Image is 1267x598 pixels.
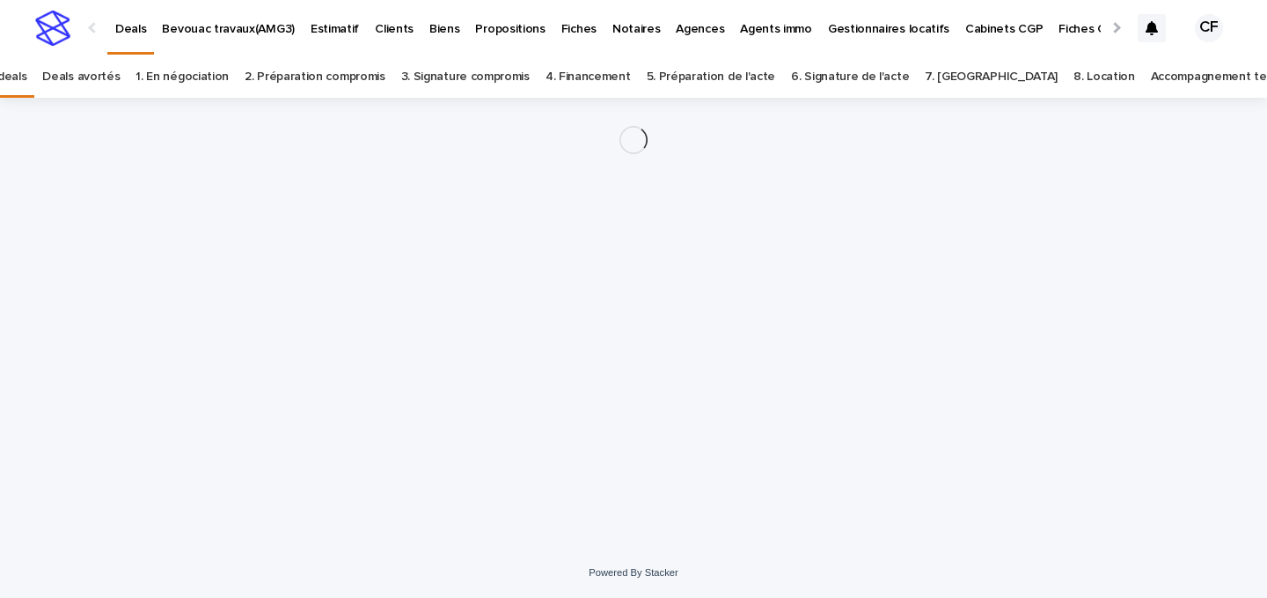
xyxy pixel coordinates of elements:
a: Powered By Stacker [589,567,677,578]
a: 2. Préparation compromis [245,56,385,98]
a: 6. Signature de l'acte [791,56,909,98]
a: 4. Financement [546,56,631,98]
div: CF [1195,14,1223,42]
a: 8. Location [1073,56,1135,98]
a: Deals avortés [42,56,120,98]
a: 7. [GEOGRAPHIC_DATA] [925,56,1058,98]
a: 3. Signature compromis [401,56,530,98]
img: stacker-logo-s-only.png [35,11,70,46]
a: 5. Préparation de l'acte [647,56,776,98]
a: 1. En négociation [135,56,229,98]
